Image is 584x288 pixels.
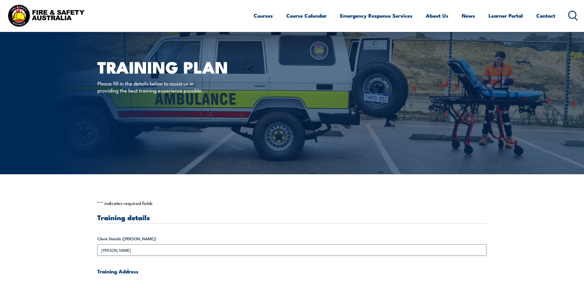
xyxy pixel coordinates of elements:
[286,8,327,24] a: Course Calendar
[97,60,248,74] h1: Training plan
[97,236,487,242] label: Client Details ([PERSON_NAME])
[340,8,412,24] a: Emergency Response Services
[97,80,208,94] p: Please fill in the details below to assist us in providing the best training experience possible.
[462,8,475,24] a: News
[97,268,487,275] h4: Training Address
[254,8,273,24] a: Courses
[426,8,448,24] a: About Us
[488,8,523,24] a: Learner Portal
[97,214,487,221] h3: Training details
[536,8,555,24] a: Contact
[97,200,487,206] p: " " indicates required fields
